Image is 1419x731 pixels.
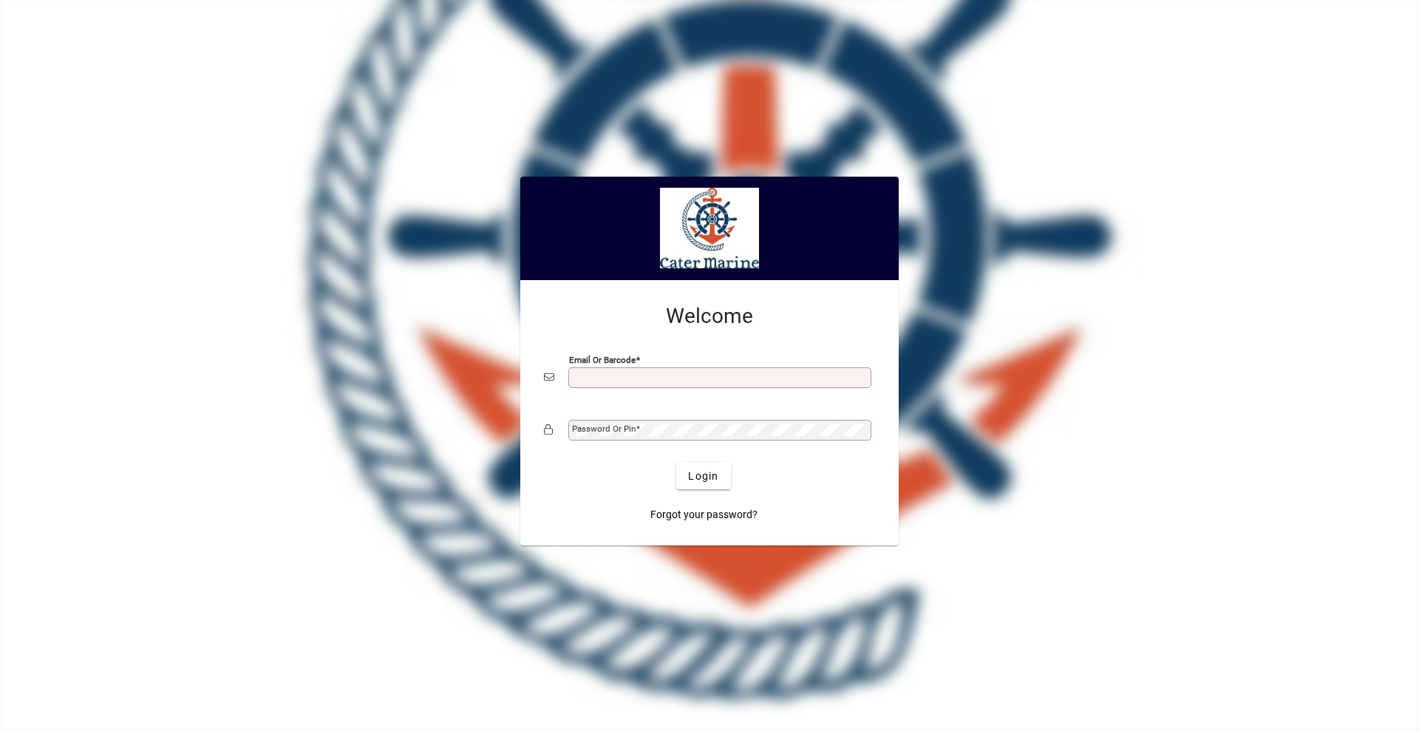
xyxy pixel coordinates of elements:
[650,507,758,523] span: Forgot your password?
[572,424,636,434] mat-label: Password or Pin
[644,501,763,528] a: Forgot your password?
[544,304,875,329] h2: Welcome
[676,463,730,489] button: Login
[688,469,718,484] span: Login
[569,355,636,365] mat-label: Email or Barcode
